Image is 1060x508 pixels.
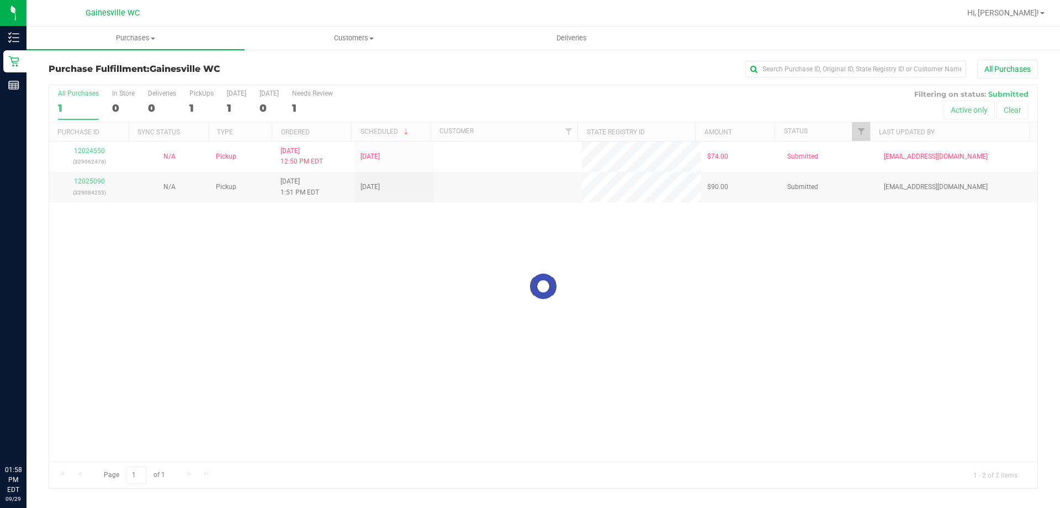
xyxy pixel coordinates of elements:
h3: Purchase Fulfillment: [49,64,378,74]
span: Hi, [PERSON_NAME]! [967,8,1039,17]
p: 01:58 PM EDT [5,465,22,495]
a: Customers [245,27,463,50]
span: Gainesville WC [86,8,140,18]
a: Deliveries [463,27,681,50]
span: Purchases [26,33,245,43]
button: All Purchases [977,60,1038,78]
inline-svg: Inventory [8,32,19,43]
span: Gainesville WC [150,64,220,74]
inline-svg: Retail [8,56,19,67]
p: 09/29 [5,495,22,503]
span: Deliveries [542,33,602,43]
inline-svg: Reports [8,80,19,91]
a: Purchases [26,27,245,50]
input: Search Purchase ID, Original ID, State Registry ID or Customer Name... [745,61,966,77]
span: Customers [245,33,462,43]
iframe: Resource center [11,420,44,453]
